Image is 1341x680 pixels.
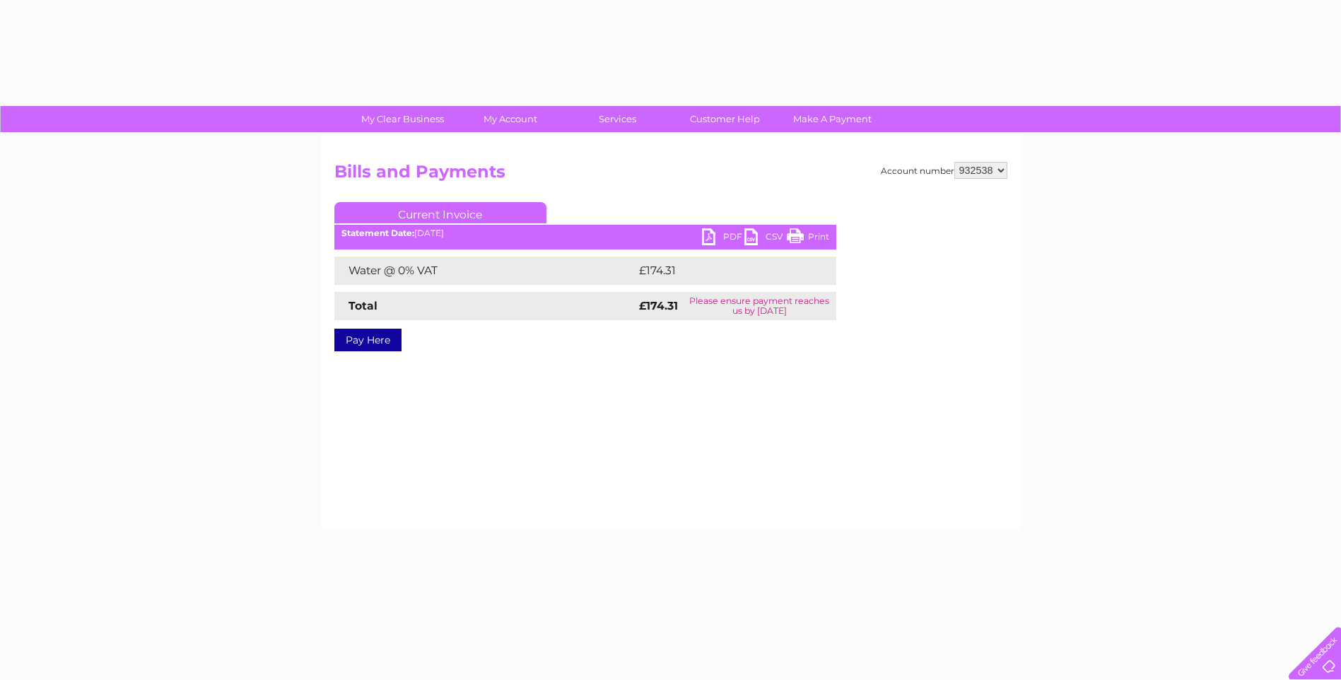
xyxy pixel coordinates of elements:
[667,106,783,132] a: Customer Help
[774,106,891,132] a: Make A Payment
[334,329,402,351] a: Pay Here
[881,162,1007,179] div: Account number
[787,228,829,249] a: Print
[334,257,636,285] td: Water @ 0% VAT
[636,257,809,285] td: £174.31
[683,292,836,320] td: Please ensure payment reaches us by [DATE]
[702,228,744,249] a: PDF
[334,228,836,238] div: [DATE]
[334,202,546,223] a: Current Invoice
[344,106,461,132] a: My Clear Business
[559,106,676,132] a: Services
[639,299,678,312] strong: £174.31
[341,228,414,238] b: Statement Date:
[349,299,377,312] strong: Total
[452,106,568,132] a: My Account
[744,228,787,249] a: CSV
[334,162,1007,189] h2: Bills and Payments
